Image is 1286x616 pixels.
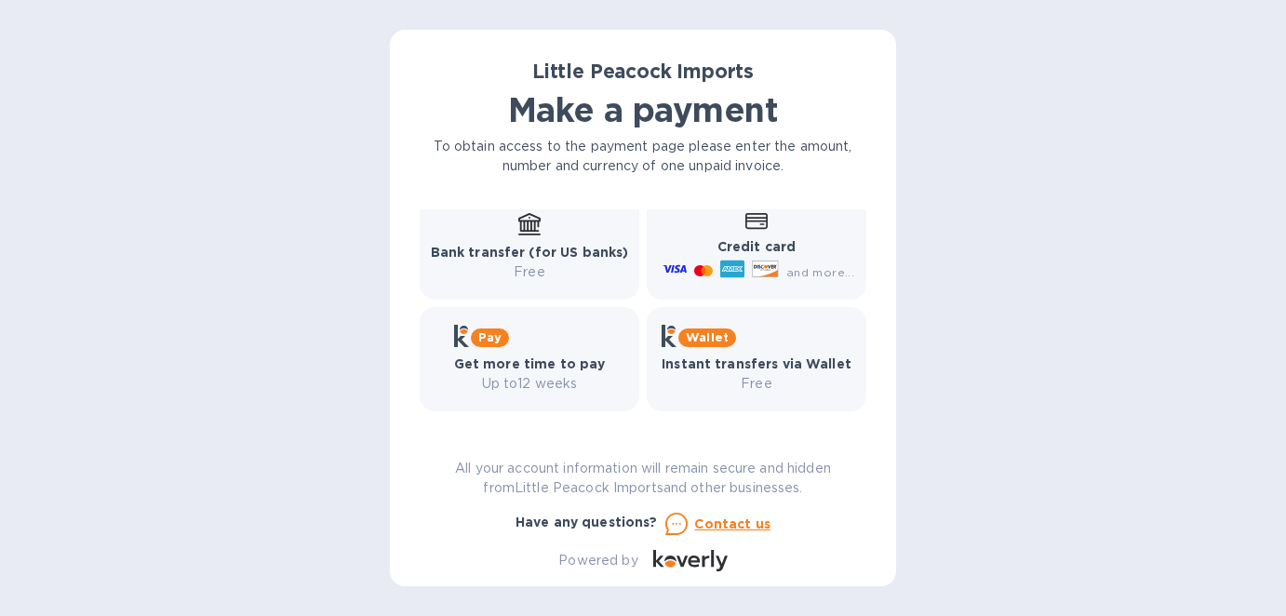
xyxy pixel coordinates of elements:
[420,459,866,498] p: All your account information will remain secure and hidden from Little Peacock Imports and other ...
[786,265,854,279] span: and more...
[662,374,851,394] p: Free
[431,245,629,260] b: Bank transfer (for US banks)
[454,374,606,394] p: Up to 12 weeks
[717,239,796,254] b: Credit card
[420,90,866,129] h1: Make a payment
[478,330,502,344] b: Pay
[420,137,866,176] p: To obtain access to the payment page please enter the amount, number and currency of one unpaid i...
[431,262,629,282] p: Free
[454,356,606,371] b: Get more time to pay
[558,551,637,570] p: Powered by
[662,356,851,371] b: Instant transfers via Wallet
[532,60,754,83] b: Little Peacock Imports
[686,330,729,344] b: Wallet
[695,516,771,531] u: Contact us
[516,515,658,529] b: Have any questions?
